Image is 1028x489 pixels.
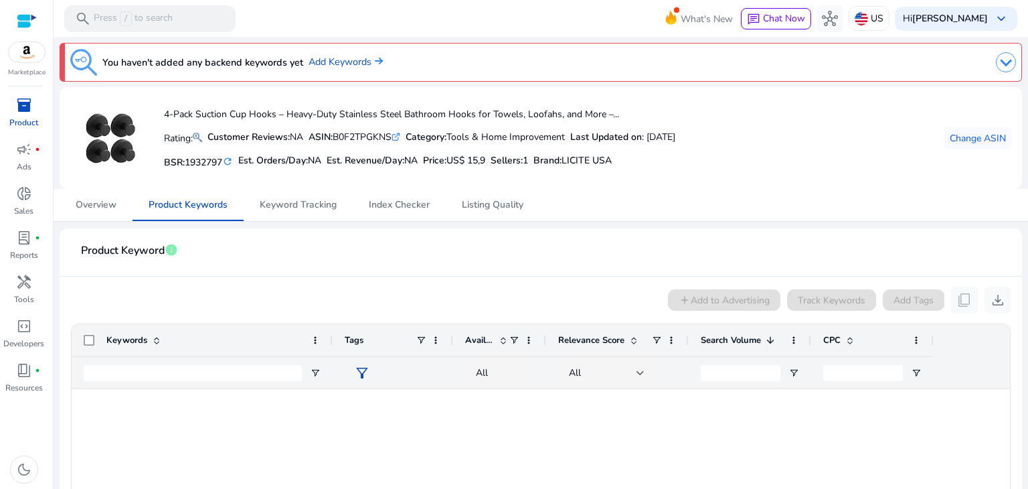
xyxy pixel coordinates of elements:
span: handyman [16,274,32,290]
b: Last Updated on [570,131,642,143]
span: dark_mode [16,462,32,478]
h4: 4-Pack Suction Cup Hooks – Heavy-Duty Stainless Steel Bathroom Hooks for Towels, Loofahs, and Mor... [164,109,675,121]
span: Chat Now [763,12,805,25]
button: Open Filter Menu [310,368,321,378]
h5: Sellers: [491,155,528,167]
span: Search Volume [701,334,761,346]
p: Developers [3,338,44,350]
b: Customer Reviews: [207,131,290,143]
span: Product Keywords [149,200,228,210]
div: Tools & Home Improvement [406,130,565,144]
span: Overview [76,200,116,210]
span: All [476,366,488,379]
img: 41etcwZm7PL._AC_US100_.jpg [86,113,136,163]
img: amazon.svg [9,42,45,62]
img: us.svg [855,12,868,25]
span: lab_profile [16,230,32,246]
span: Listing Quality [462,200,523,210]
p: Tools [14,293,34,305]
span: Index Checker [369,200,430,210]
h5: BSR: [164,154,233,169]
input: Search Volume Filter Input [701,365,780,381]
span: What's New [681,7,733,31]
p: US [871,7,883,30]
div: B0F2TPGKNS [309,130,400,144]
span: Keywords [106,334,147,346]
span: book_4 [16,362,32,378]
p: Sales [14,205,33,217]
h3: You haven't added any backend keywords yet [102,54,303,70]
span: fiber_manual_record [35,235,40,240]
span: Relevance Score [558,334,624,346]
button: hub [817,5,843,32]
span: Product Keyword [81,239,165,263]
input: Keywords Filter Input [84,365,302,381]
h5: Est. Orders/Day: [238,155,321,167]
b: ASIN: [309,131,333,143]
span: NA [404,154,418,167]
div: NA [207,130,303,144]
span: US$ 15,9 [446,154,485,167]
p: Reports [10,249,38,261]
button: Open Filter Menu [911,368,922,378]
span: search [75,11,91,27]
button: Change ASIN [944,127,1011,149]
span: hub [822,11,838,27]
mat-icon: refresh [222,155,233,168]
span: fiber_manual_record [35,147,40,152]
span: Tags [345,334,363,346]
p: Marketplace [8,68,46,78]
p: Rating: [164,129,202,145]
h5: Est. Revenue/Day: [327,155,418,167]
button: Open Filter Menu [788,368,799,378]
img: arrow-right.svg [371,57,383,65]
p: Press to search [94,11,173,26]
img: dropdown-arrow.svg [996,52,1016,72]
span: Change ASIN [950,131,1006,145]
img: keyword-tracking.svg [70,49,97,76]
p: Hi [903,14,988,23]
input: CPC Filter Input [823,365,903,381]
button: chatChat Now [741,8,811,29]
b: Category: [406,131,446,143]
span: CPC [823,334,841,346]
span: / [120,11,132,26]
p: Ads [17,161,31,173]
p: Resources [5,382,43,394]
span: All [569,366,581,379]
button: download [984,287,1011,313]
div: : [DATE] [570,130,675,144]
span: fiber_manual_record [35,368,40,373]
h5: Price: [423,155,485,167]
span: LICITE USA [562,154,612,167]
span: code_blocks [16,318,32,334]
span: download [990,292,1006,308]
span: 1932797 [185,156,222,169]
span: inventory_2 [16,97,32,113]
span: donut_small [16,186,32,202]
a: Add Keywords [309,55,383,70]
p: Product [9,117,38,129]
span: NA [308,154,321,167]
span: 1 [523,154,528,167]
span: filter_alt [354,365,370,381]
span: chat [747,13,760,26]
span: info [165,243,178,257]
b: [PERSON_NAME] [912,12,988,25]
span: Available [465,334,494,346]
span: campaign [16,141,32,157]
h5: : [533,155,612,167]
span: keyboard_arrow_down [993,11,1009,27]
span: Keyword Tracking [260,200,337,210]
span: Brand [533,154,560,167]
